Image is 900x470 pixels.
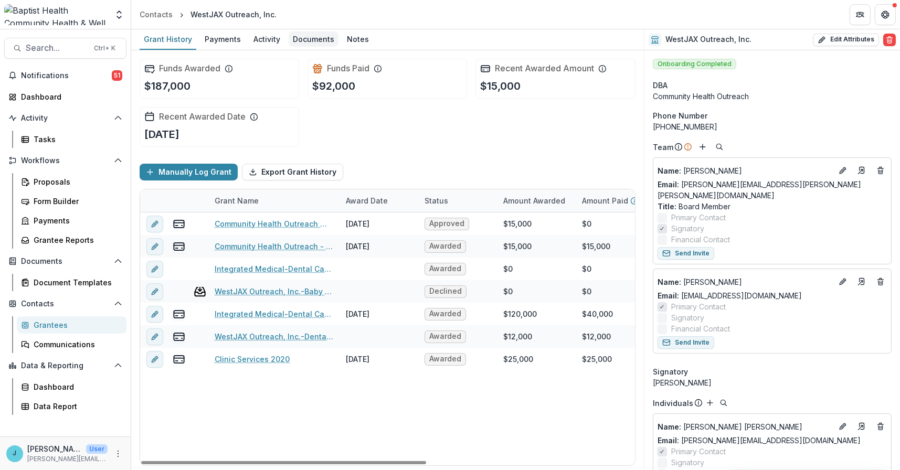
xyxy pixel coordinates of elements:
div: Amount Paid [576,189,654,212]
button: Deletes [874,420,887,433]
div: $12,000 [582,331,611,342]
div: Grantees [34,319,118,330]
a: Community Health Outreach Wheels (CHOW) Time Rides & Family Food Access [215,218,333,229]
p: [DATE] [144,126,179,142]
span: Financial Contact [671,323,730,334]
button: Add [696,141,709,153]
button: view-payments [173,330,185,343]
p: [PERSON_NAME][EMAIL_ADDRESS][PERSON_NAME][DOMAIN_NAME] [27,454,108,464]
div: Ctrl + K [92,42,118,54]
p: Team [653,142,673,153]
a: Grantee Reports [17,231,126,249]
span: Title : [658,202,676,211]
span: Primary Contact [671,212,726,223]
h2: Funds Paid [327,63,369,73]
p: [PERSON_NAME] [PERSON_NAME] [658,421,832,432]
div: [DATE] [346,308,369,319]
h2: Funds Awarded [159,63,220,73]
a: Document Templates [17,274,126,291]
div: $15,000 [503,218,532,229]
a: Documents [289,29,338,50]
div: Grant Name [208,189,340,212]
a: Email: [EMAIL_ADDRESS][DOMAIN_NAME] [658,290,802,301]
button: Search... [4,38,126,59]
h2: WestJAX Outreach, Inc. [665,35,751,44]
div: Award Date [340,189,418,212]
div: Tasks [34,134,118,145]
button: Deletes [874,275,887,288]
div: Status [418,195,454,206]
a: WestJAX Outreach, Inc.-Baby Luv Pregnancy and Counseling Center-1 [215,286,333,297]
h2: Recent Awarded Amount [495,63,594,73]
button: edit [146,216,163,232]
button: Partners [850,4,871,25]
a: Email: [PERSON_NAME][EMAIL_ADDRESS][PERSON_NAME][PERSON_NAME][DOMAIN_NAME] [658,179,887,201]
button: Send Invite [658,336,714,349]
button: Edit Attributes [813,34,879,46]
div: Form Builder [34,196,118,207]
div: Document Templates [34,277,118,288]
div: WestJAX Outreach, Inc. [190,9,277,20]
div: [PHONE_NUMBER] [653,121,892,132]
div: $120,000 [503,308,537,319]
div: $0 [582,218,591,229]
a: Community Health Outreach - 2024 - BH FY24 Strategic Investment Application [215,241,333,252]
div: $0 [582,286,591,297]
a: Dashboard [4,88,126,105]
div: Notes [343,31,373,47]
button: Open Documents [4,253,126,270]
div: Dashboard [21,91,118,102]
a: Integrated Medical-Dental Care Program [DATE]-[DATE] [215,263,333,274]
span: Phone Number [653,110,707,121]
span: Workflows [21,156,110,165]
span: Primary Contact [671,446,726,457]
img: Baptist Health Community Health & Well Being logo [4,4,108,25]
p: Amount Paid [582,195,628,206]
div: Amount Awarded [497,189,576,212]
a: Grantees [17,316,126,334]
div: Grantee Reports [34,234,118,245]
p: $187,000 [144,78,190,94]
div: $15,000 [503,241,532,252]
span: Awarded [429,242,461,251]
span: Signatory [671,312,704,323]
span: Email: [658,291,679,300]
div: Community Health Outreach [653,91,892,102]
a: Clinic Services 2020 [215,354,290,365]
span: 51 [112,70,122,81]
button: view-payments [173,308,185,321]
span: Onboarding Completed [653,59,736,69]
a: Payments [200,29,245,50]
span: Email: [658,436,679,445]
div: Payments [200,31,245,47]
button: Open Workflows [4,152,126,169]
div: $25,000 [582,354,612,365]
button: Deletes [874,164,887,177]
button: edit [146,283,163,300]
button: Send Invite [658,247,714,260]
a: WestJAX Outreach, Inc.-Dental Services-1 [215,331,333,342]
span: Awarded [429,332,461,341]
div: Amount Awarded [497,195,571,206]
div: Communications [34,339,118,350]
a: Contacts [135,7,177,22]
a: Name: [PERSON_NAME] [658,276,832,287]
div: Proposals [34,176,118,187]
span: Email: [658,180,679,189]
div: $15,000 [582,241,610,252]
button: Edit [837,420,849,433]
p: User [86,444,108,454]
button: Add [704,397,716,409]
button: Manually Log Grant [140,164,238,180]
div: [PERSON_NAME] [653,377,892,388]
span: Signatory [653,366,688,377]
button: Edit [837,164,849,177]
p: Board Member [658,201,887,212]
span: Financial Contact [671,234,730,245]
p: $92,000 [312,78,355,94]
span: Documents [21,257,110,266]
span: Awarded [429,264,461,273]
a: Grant History [140,29,196,50]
